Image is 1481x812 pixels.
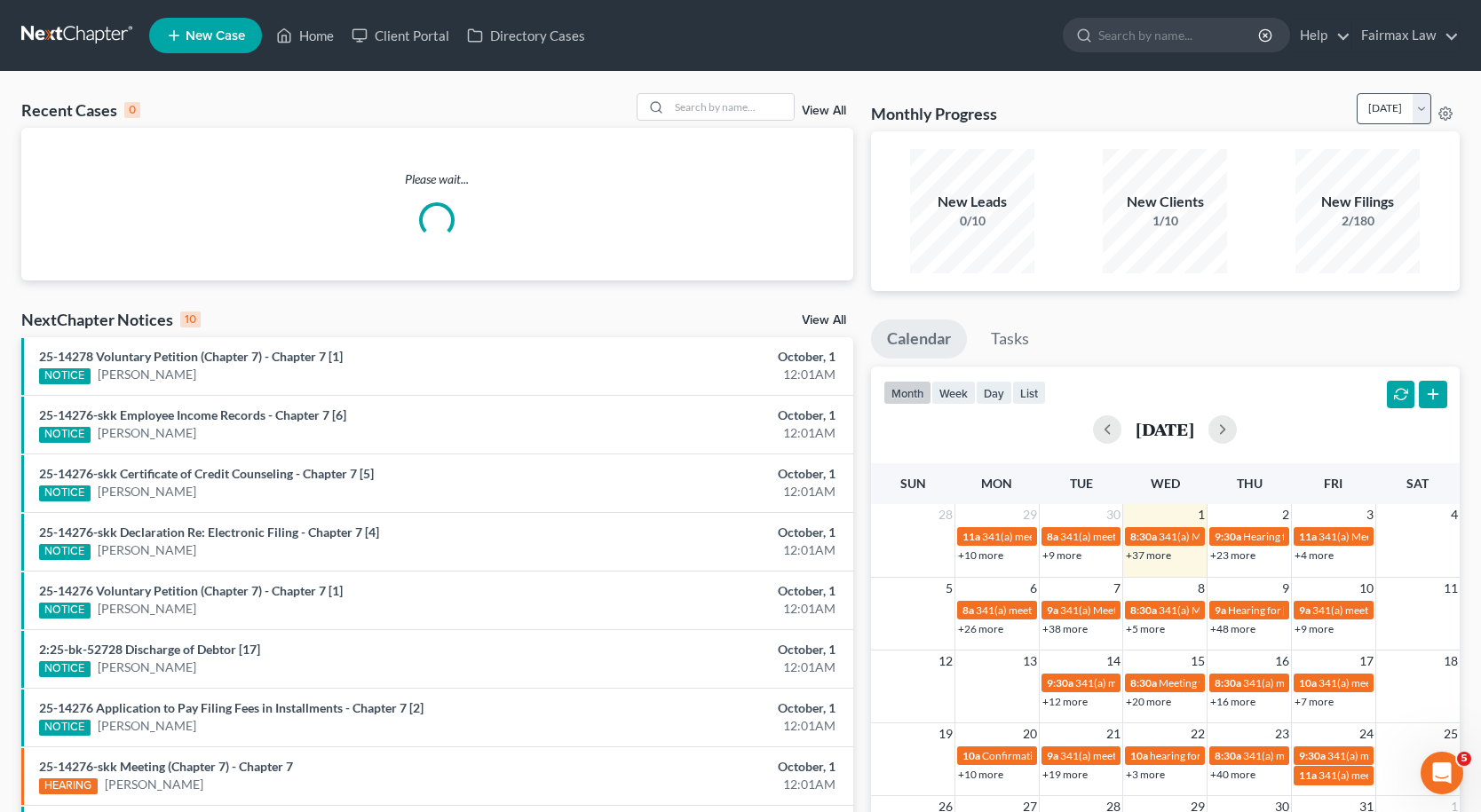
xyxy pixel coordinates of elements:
div: October, 1 [582,758,836,776]
a: +4 more [1295,548,1334,562]
span: 341(a) Meeting for [PERSON_NAME] and [PERSON_NAME] [1159,603,1436,617]
a: Home [267,20,343,51]
span: 9:30a [1047,676,1073,690]
div: October, 1 [582,465,836,483]
a: +3 more [1126,768,1165,781]
span: 29 [1021,504,1039,525]
a: [PERSON_NAME] [98,600,196,618]
span: 5 [1457,752,1471,766]
a: 25-14276-skk Certificate of Credit Counseling - Chapter 7 [5] [39,466,374,481]
span: 9a [1299,603,1311,617]
span: 14 [1105,650,1122,672]
span: Tue [1070,476,1093,491]
span: 341(a) meeting for [PERSON_NAME] & [PERSON_NAME] [1060,530,1326,543]
a: +38 more [1042,622,1088,635]
p: Please wait... [21,170,853,188]
span: 9 [1280,578,1291,599]
a: [PERSON_NAME] [98,483,196,501]
h2: [DATE] [1136,420,1194,438]
div: New Leads [910,192,1034,212]
span: 8a [962,603,974,617]
button: list [1012,381,1046,405]
span: 11a [1299,769,1317,782]
span: 9a [1047,603,1058,617]
a: +26 more [958,622,1003,635]
div: 1/10 [1103,212,1227,230]
span: 2 [1280,504,1291,525]
div: NOTICE [39,603,91,619]
span: 5 [944,578,954,599]
a: +16 more [1210,695,1255,708]
span: 3 [1365,504,1375,525]
a: +48 more [1210,622,1255,635]
a: +23 more [1210,548,1255,562]
a: View All [802,105,846,117]
div: Recent Cases [21,99,140,121]
a: Client Portal [343,20,458,51]
span: 10a [962,749,980,762]
a: +19 more [1042,768,1088,781]
a: 2:25-bk-52728 Discharge of Debtor [17] [39,642,260,657]
input: Search by name... [669,94,794,120]
div: New Clients [1103,192,1227,212]
a: +9 more [1042,548,1081,562]
span: 9:30a [1215,530,1241,543]
span: 341(a) meeting for [PERSON_NAME] [976,603,1147,617]
div: NOTICE [39,368,91,384]
a: +9 more [1295,622,1334,635]
a: [PERSON_NAME] [98,658,196,676]
span: 10a [1130,749,1148,762]
a: +20 more [1126,695,1171,708]
span: Confirmation hearing for [PERSON_NAME] [982,749,1184,762]
h3: Monthly Progress [871,103,997,124]
div: 12:01AM [582,541,836,559]
span: 8:30a [1130,530,1157,543]
div: 12:01AM [582,366,836,383]
span: 12 [937,650,954,672]
a: +40 more [1210,768,1255,781]
div: HEARING [39,778,98,794]
a: [PERSON_NAME] [98,717,196,735]
span: 11a [962,530,980,543]
span: 11a [1299,530,1317,543]
span: 341(a) Meeting for [PERSON_NAME] [1159,530,1331,543]
a: [PERSON_NAME] [105,776,203,793]
span: 23 [1273,723,1291,745]
span: 6 [1028,578,1039,599]
iframe: Intercom live chat [1421,752,1463,794]
a: 25-14278 Voluntary Petition (Chapter 7) - Chapter 7 [1] [39,349,343,364]
div: New Filings [1295,192,1420,212]
span: 1 [1196,504,1207,525]
a: +5 more [1126,622,1165,635]
span: 13 [1021,650,1039,672]
div: October, 1 [582,348,836,366]
div: October, 1 [582,699,836,717]
a: Help [1291,20,1350,51]
a: 25-14276-skk Employee Income Records - Chapter 7 [6] [39,407,346,422]
span: 10a [1299,676,1317,690]
div: 12:01AM [582,424,836,442]
span: 11 [1442,578,1460,599]
a: Tasks [975,319,1045,359]
a: [PERSON_NAME] [98,541,196,559]
span: Hearing for [PERSON_NAME] & [PERSON_NAME] [1228,603,1461,617]
a: 25-14276 Application to Pay Filing Fees in Installments - Chapter 7 [2] [39,700,424,715]
span: 8:30a [1215,749,1241,762]
a: 25-14276-skk Meeting (Chapter 7) - Chapter 7 [39,759,293,774]
span: 25 [1442,723,1460,745]
span: 341(a) meeting for [PERSON_NAME] [1243,676,1414,690]
span: 8:30a [1130,676,1157,690]
span: 8:30a [1130,603,1157,617]
span: Thu [1237,476,1263,491]
span: 16 [1273,650,1291,672]
span: 341(a) Meeting for Rayneshia [GEOGRAPHIC_DATA] [1060,603,1306,617]
span: 9:30a [1299,749,1326,762]
a: 25-14276-skk Declaration Re: Electronic Filing - Chapter 7 [4] [39,524,379,540]
span: Sun [900,476,926,491]
div: NextChapter Notices [21,309,201,330]
a: +7 more [1295,695,1334,708]
span: 9a [1047,749,1058,762]
span: 341(a) meeting for [PERSON_NAME] [1243,749,1414,762]
div: 0/10 [910,212,1034,230]
span: 22 [1189,723,1207,745]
